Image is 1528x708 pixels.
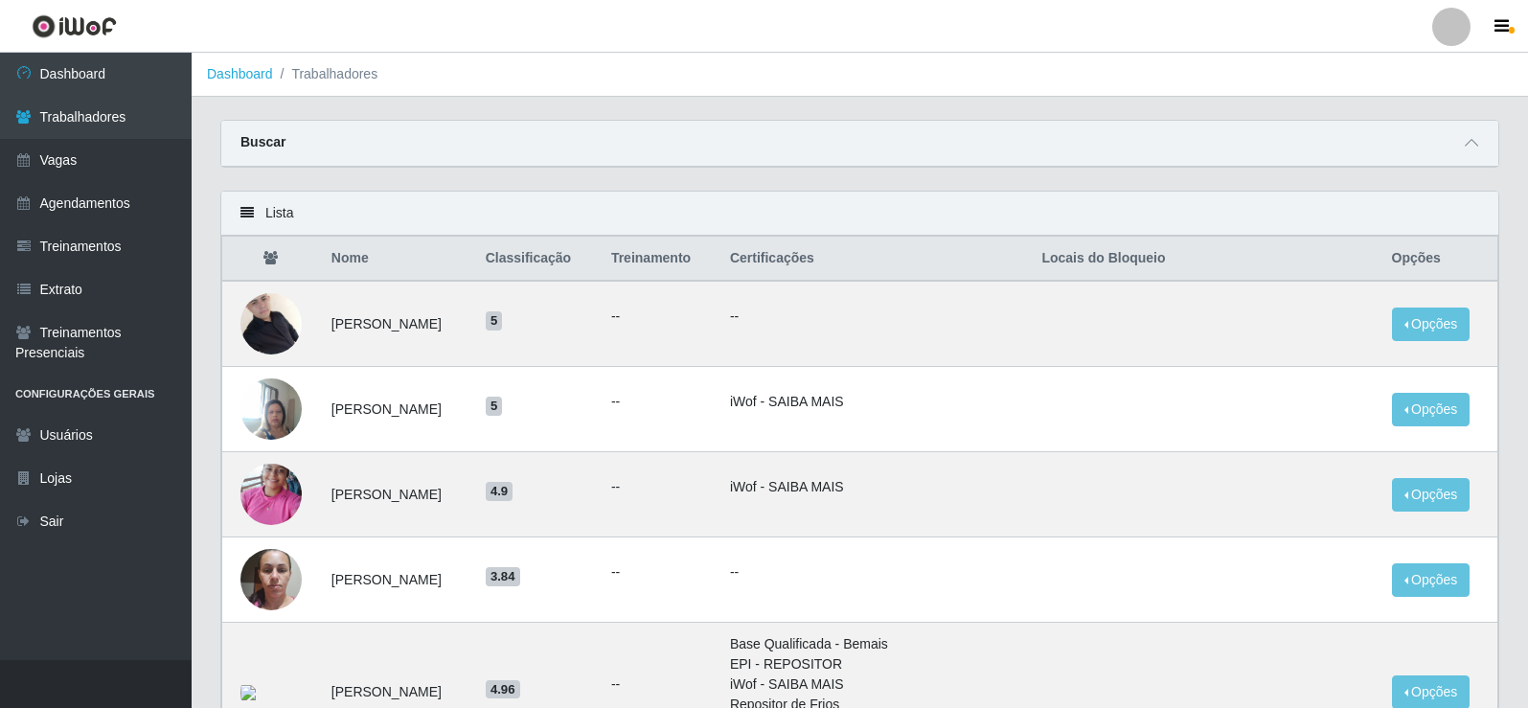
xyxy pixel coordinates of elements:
[611,562,707,582] ul: --
[240,453,302,535] img: 1749226473833.jpeg
[730,634,1019,654] li: Base Qualificada - Bemais
[320,537,474,623] td: [PERSON_NAME]
[486,397,503,416] span: 5
[611,674,707,695] ul: --
[1392,393,1471,426] button: Opções
[611,307,707,327] ul: --
[718,237,1031,282] th: Certificações
[240,134,285,149] strong: Buscar
[1380,237,1498,282] th: Opções
[240,549,302,610] img: 1731799880470.jpeg
[611,392,707,412] ul: --
[730,477,1019,497] li: iWof - SAIBA MAIS
[273,64,378,84] li: Trabalhadores
[730,674,1019,695] li: iWof - SAIBA MAIS
[240,368,302,449] img: 1730561451253.jpeg
[730,654,1019,674] li: EPI - REPOSITOR
[320,281,474,367] td: [PERSON_NAME]
[486,567,520,586] span: 3.84
[240,283,302,364] img: 1683766048576.jpeg
[486,482,513,501] span: 4.9
[600,237,718,282] th: Treinamento
[1392,563,1471,597] button: Opções
[1030,237,1380,282] th: Locais do Bloqueio
[474,237,600,282] th: Classificação
[730,562,1019,582] p: --
[240,685,302,700] img: 1723823452841.jpeg
[207,66,273,81] a: Dashboard
[486,680,520,699] span: 4.96
[730,392,1019,412] li: iWof - SAIBA MAIS
[320,367,474,452] td: [PERSON_NAME]
[32,14,117,38] img: CoreUI Logo
[611,477,707,497] ul: --
[1392,478,1471,512] button: Opções
[1392,308,1471,341] button: Opções
[486,311,503,331] span: 5
[221,192,1498,236] div: Lista
[192,53,1528,97] nav: breadcrumb
[320,237,474,282] th: Nome
[730,307,1019,327] p: --
[320,452,474,537] td: [PERSON_NAME]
